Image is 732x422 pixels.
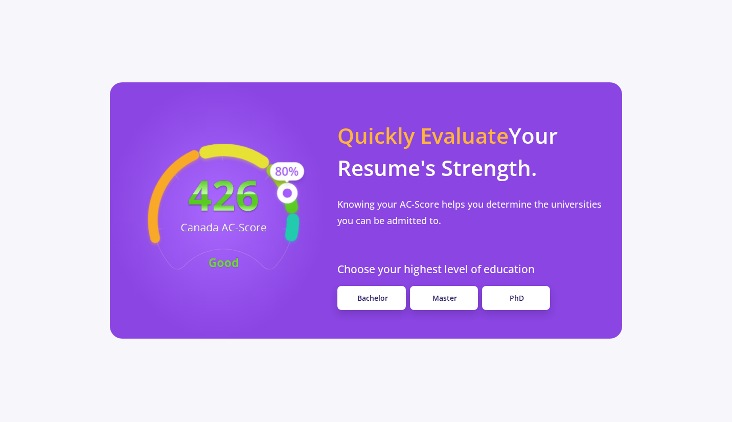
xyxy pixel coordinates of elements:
span: PhD [510,293,524,303]
a: PhD [482,286,550,310]
p: Choose your highest level of education [337,261,610,278]
a: Master [410,286,478,310]
p: Your Resume's Strength. [337,119,610,184]
p: Knowing your AC-Score helps you determine the universities you can be admitted to. [337,196,610,229]
a: Bachelor [337,286,405,310]
span: Quickly Evaluate [337,121,509,150]
img: acscore [112,129,335,291]
span: Bachelor [357,293,388,303]
span: Master [432,293,457,303]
